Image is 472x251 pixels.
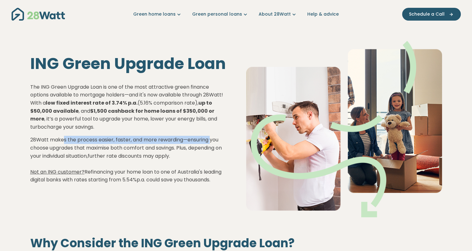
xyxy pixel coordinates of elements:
[30,107,214,123] strong: $1,500 cashback for home loans of $350,000 or more
[88,152,169,160] span: further rate discounts may apply
[402,8,461,21] button: Schedule a Call
[133,11,182,17] a: Green home loans
[192,11,249,17] a: Green personal loans
[30,136,226,184] p: 28Watt makes the process easier, faster, and more rewarding—ensuring you choose upgrades that max...
[30,168,85,175] span: Not an ING customer?
[12,8,65,21] img: 28Watt
[259,11,297,17] a: About 28Watt
[409,11,445,17] span: Schedule a Call
[307,11,339,17] a: Help & advice
[30,83,226,131] p: The ING Green Upgrade Loan is one of the most attractive green finance options available to mortg...
[46,99,138,106] strong: low fixed interest rate of 3.74% p.a.
[12,6,461,22] nav: Main navigation
[30,99,212,115] strong: up to $50,000 available
[30,54,226,73] h1: ING Green Upgrade Loan
[30,236,442,250] h2: Why Consider the ING Green Upgrade Loan?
